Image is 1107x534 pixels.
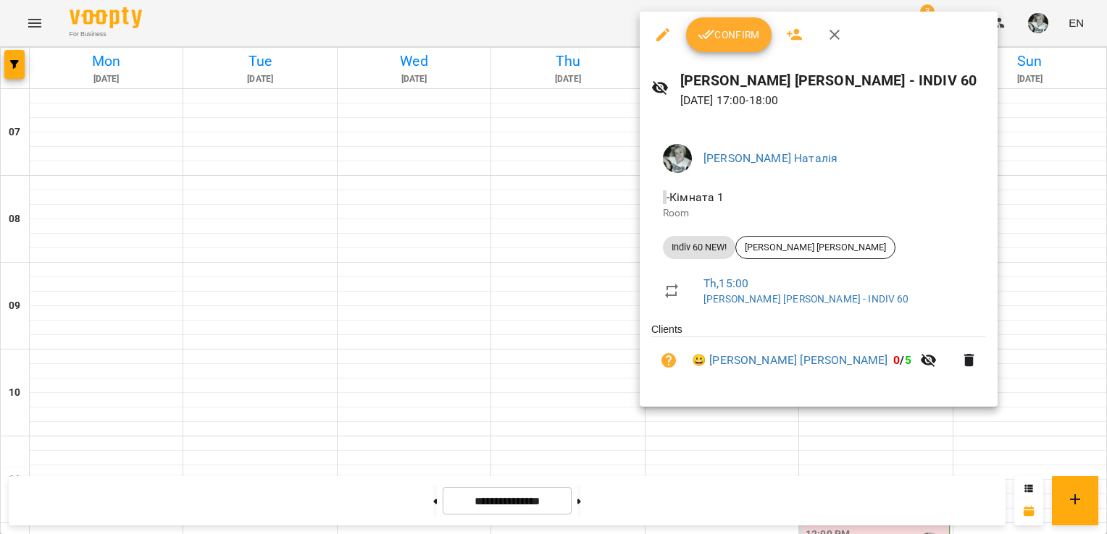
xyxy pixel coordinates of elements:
a: [PERSON_NAME] Наталія [703,151,837,165]
span: Confirm [698,26,760,43]
img: b75cef4f264af7a34768568bb4385639.jpg [663,144,692,173]
a: [PERSON_NAME] [PERSON_NAME] - INDIV 60 [703,293,909,305]
span: [PERSON_NAME] [PERSON_NAME] [736,241,895,254]
a: Th , 15:00 [703,276,748,290]
button: Unpaid. Bill the attendance? [651,343,686,378]
ul: Clients [651,322,986,389]
span: - Кімната 1 [663,190,727,204]
p: [DATE] 17:00 - 18:00 [680,92,987,109]
b: / [893,353,911,367]
a: 😀 [PERSON_NAME] [PERSON_NAME] [692,352,887,369]
h6: [PERSON_NAME] [PERSON_NAME] - INDIV 60 [680,69,987,92]
button: Confirm [686,17,772,52]
div: [PERSON_NAME] [PERSON_NAME] [735,236,895,259]
p: Room [663,206,974,221]
span: 0 [893,353,900,367]
span: Indiv 60 NEW! [663,241,735,254]
span: 5 [905,353,911,367]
